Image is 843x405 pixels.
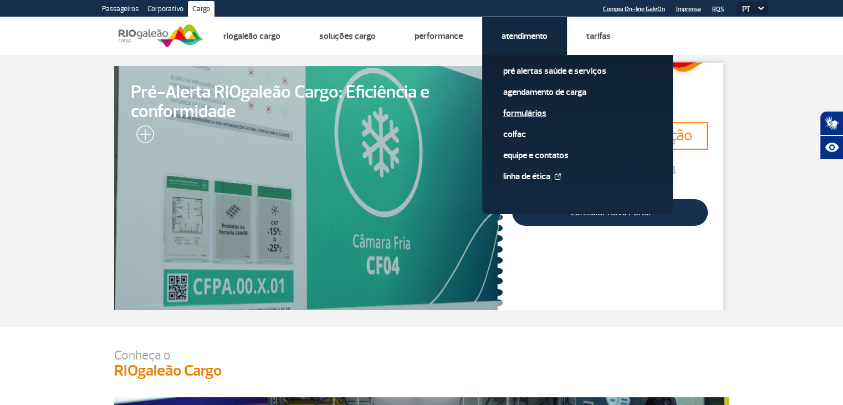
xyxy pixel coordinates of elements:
a: Linha de Ética [503,170,652,183]
h3: RIOgaleão Cargo [114,362,729,381]
a: Riogaleão Cargo [223,31,280,42]
a: RQS [712,6,724,13]
a: Soluções Cargo [319,31,376,42]
a: Pré-Alerta RIOgaleão Cargo: Eficiência e conformidade [114,66,503,310]
a: Colfac [503,128,652,140]
a: Cargo [188,1,214,19]
a: Agendamento de Carga [503,86,652,98]
a: Imprensa [676,6,701,13]
span: Pré-Alerta RIOgaleão Cargo: Eficiência e conformidade [131,83,487,121]
div: Plugin de acessibilidade da Hand Talk. [820,111,843,160]
a: Atendimento [502,31,548,42]
a: Tarifas [586,31,611,42]
a: Performance [415,31,463,42]
p: Conheça o [114,349,729,362]
a: Pré alertas Saúde e Serviços [503,65,652,77]
a: Passageiros [98,1,143,19]
a: Compra On-line GaleOn [603,6,665,13]
img: leia-mais [131,125,154,148]
img: External Link Icon [554,173,561,180]
a: Formulários [503,107,652,119]
a: Equipe e Contatos [503,149,652,161]
button: Abrir tradutor de língua de sinais. [820,111,843,135]
a: Corporativo [143,1,188,19]
button: Abrir recursos assistivos. [820,135,843,160]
